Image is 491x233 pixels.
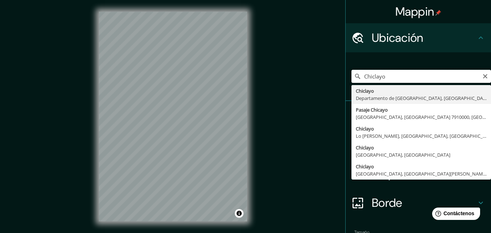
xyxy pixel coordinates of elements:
[372,30,423,45] font: Ubicación
[235,209,244,218] button: Activar o desactivar atribución
[356,88,374,94] font: Chiclayo
[346,23,491,52] div: Ubicación
[356,152,450,158] font: [GEOGRAPHIC_DATA], [GEOGRAPHIC_DATA]
[426,205,483,225] iframe: Lanzador de widgets de ayuda
[356,107,388,113] font: Pasaje Chicayo
[356,95,490,101] font: Departamento de [GEOGRAPHIC_DATA], [GEOGRAPHIC_DATA]
[99,12,247,221] canvas: Mapa
[346,130,491,159] div: Estilo
[346,159,491,188] div: Disposición
[356,144,374,151] font: Chiclayo
[351,70,491,83] input: Elige tu ciudad o zona
[356,163,374,170] font: Chiclayo
[346,101,491,130] div: Patas
[356,125,374,132] font: Chiclayo
[395,4,434,19] font: Mappin
[482,72,488,79] button: Claro
[372,195,402,210] font: Borde
[346,188,491,217] div: Borde
[435,10,441,16] img: pin-icon.png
